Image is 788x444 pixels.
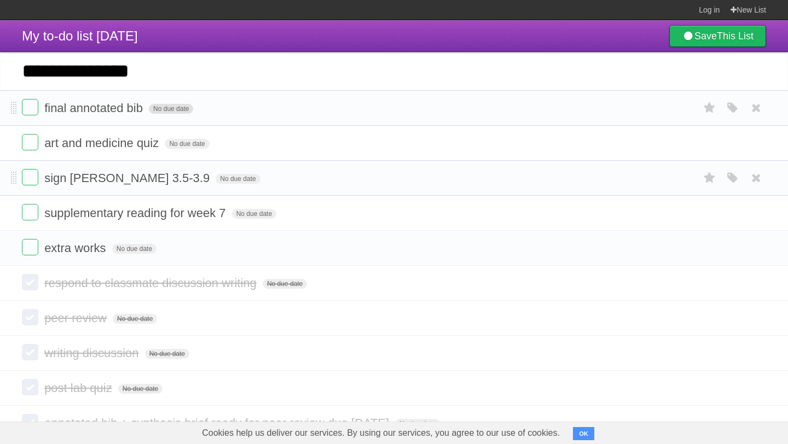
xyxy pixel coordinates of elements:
[263,279,307,289] span: No due date
[22,204,38,220] label: Done
[44,101,146,115] span: final annotated bib
[232,209,276,219] span: No due date
[44,171,212,185] span: sign [PERSON_NAME] 3.5-3.9
[22,274,38,290] label: Done
[395,419,439,429] span: No due date
[22,134,38,150] label: Done
[22,169,38,185] label: Done
[118,384,163,394] span: No due date
[22,309,38,325] label: Done
[22,28,138,43] span: My to-do list [DATE]
[717,31,754,42] b: This List
[699,99,720,117] label: Star task
[44,136,161,150] span: art and medicine quiz
[44,276,259,290] span: respond to classmate discussion writing
[216,174,260,184] span: No due date
[44,206,228,220] span: supplementary reading for week 7
[113,314,157,324] span: No due date
[22,239,38,255] label: Done
[22,414,38,430] label: Done
[573,427,594,440] button: OK
[191,422,571,444] span: Cookies help us deliver our services. By using our services, you agree to our use of cookies.
[112,244,157,254] span: No due date
[44,311,109,325] span: peer review
[22,379,38,395] label: Done
[22,344,38,360] label: Done
[149,104,193,114] span: No due date
[145,349,189,359] span: No due date
[44,381,115,395] span: post lab quiz
[22,99,38,115] label: Done
[165,139,209,149] span: No due date
[699,169,720,187] label: Star task
[44,241,108,255] span: extra works
[44,416,392,430] span: annotated bib + synthesis brief ready for peer review due [DATE]
[669,25,766,47] a: SaveThis List
[44,346,141,360] span: writing discussion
